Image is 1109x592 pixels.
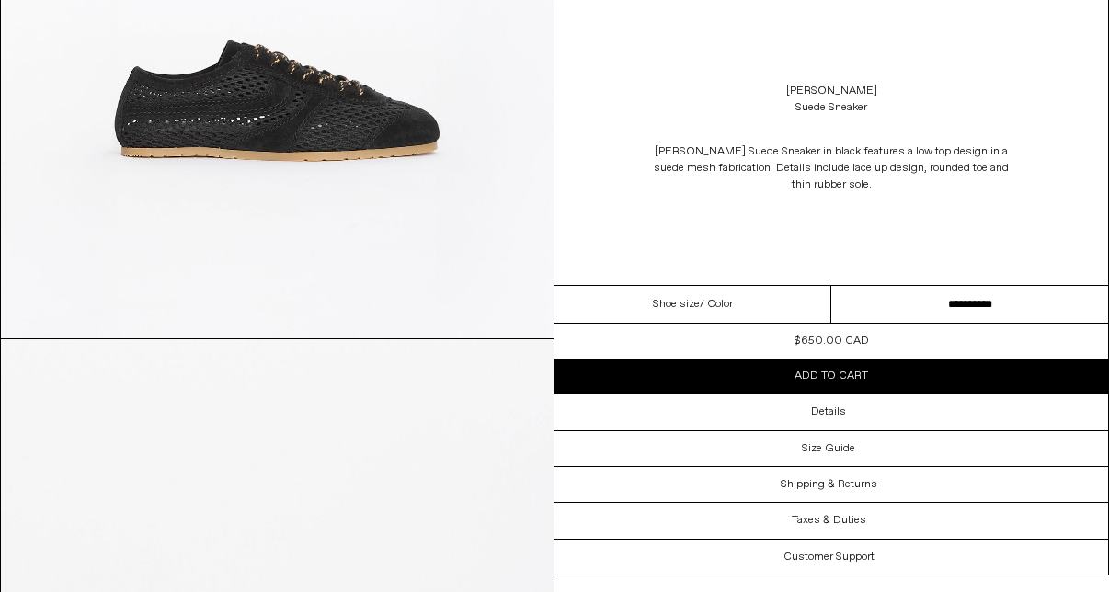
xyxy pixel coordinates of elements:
h3: Details [811,405,846,418]
h3: Size Guide [802,442,855,455]
p: [PERSON_NAME] Suede Sneaker in black features a low top design in a suede mesh fabrication. Detai... [647,134,1015,202]
h3: Customer Support [783,551,875,564]
span: Shoe size [653,296,700,313]
div: $650.00 CAD [795,333,869,349]
h3: Shipping & Returns [781,478,877,491]
span: / Color [700,296,733,313]
span: Add to cart [795,369,868,383]
a: [PERSON_NAME] [786,83,877,99]
div: Suede Sneaker [795,99,867,116]
h3: Taxes & Duties [792,514,866,527]
button: Add to cart [554,359,1108,393]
